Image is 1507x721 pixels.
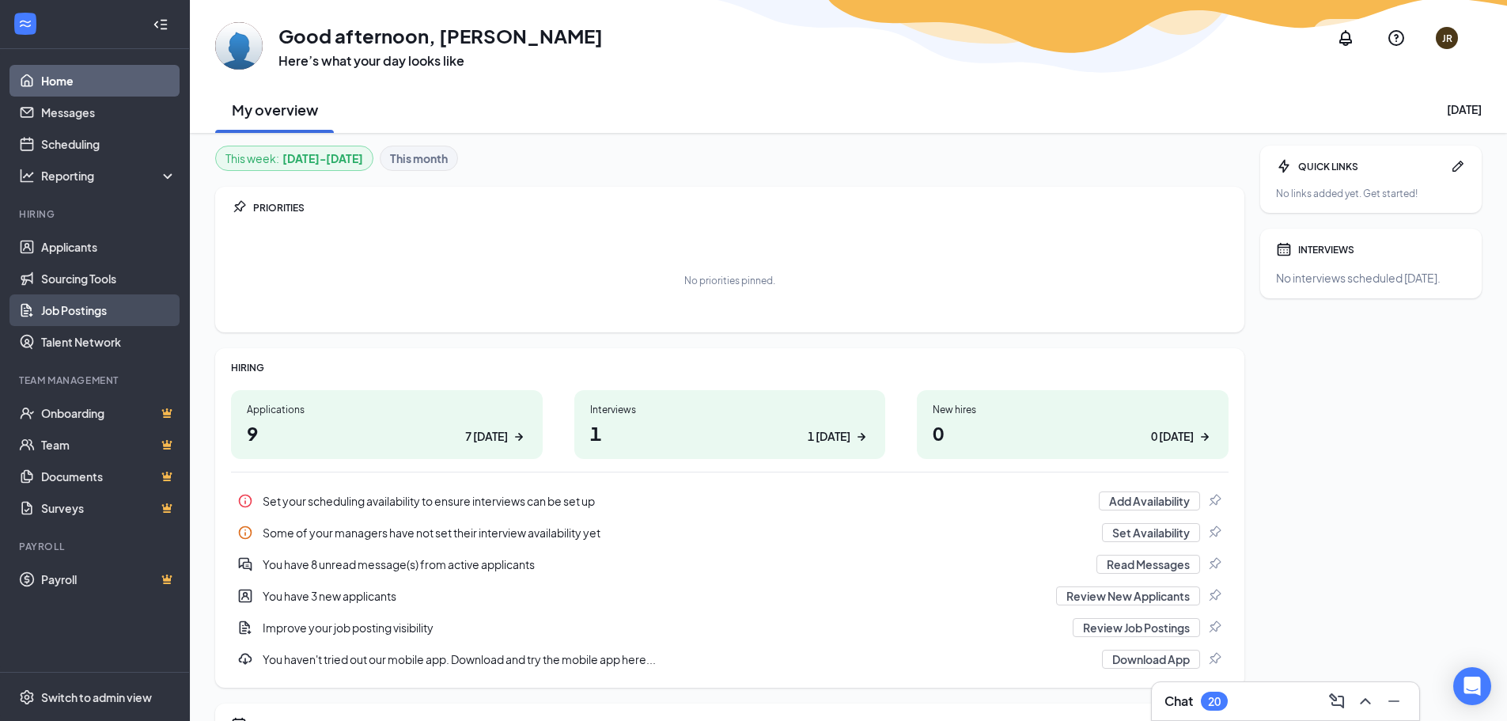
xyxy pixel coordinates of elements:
[1384,692,1403,711] svg: Minimize
[1276,241,1292,257] svg: Calendar
[278,52,603,70] h3: Here’s what your day looks like
[465,428,508,445] div: 7 [DATE]
[1276,158,1292,174] svg: Bolt
[1324,689,1350,714] button: ComposeMessage
[232,100,318,120] h2: My overview
[1151,428,1194,445] div: 0 [DATE]
[41,65,176,97] a: Home
[231,517,1229,548] a: InfoSome of your managers have not set their interview availability yetSet AvailabilityPin
[1450,158,1466,174] svg: Pen
[231,643,1229,675] div: You haven't tried out our mobile app. Download and try the mobile app here...
[263,493,1089,509] div: Set your scheduling availability to ensure interviews can be set up
[574,390,886,459] a: Interviews11 [DATE]ArrowRight
[1206,493,1222,509] svg: Pin
[231,612,1229,643] div: Improve your job posting visibility
[1164,693,1193,710] h3: Chat
[41,564,176,595] a: PayrollCrown
[854,429,869,445] svg: ArrowRight
[231,643,1229,675] a: DownloadYou haven't tried out our mobile app. Download and try the mobile app here...Download AppPin
[247,419,527,446] h1: 9
[215,22,263,70] img: Juan Rodriguez
[1096,555,1200,574] button: Read Messages
[1336,28,1355,47] svg: Notifications
[511,429,527,445] svg: ArrowRight
[590,403,870,416] div: Interviews
[263,588,1047,604] div: You have 3 new applicants
[1442,32,1452,45] div: JR
[1353,689,1378,714] button: ChevronUp
[237,525,253,541] svg: Info
[41,461,176,492] a: DocumentsCrown
[41,397,176,429] a: OnboardingCrown
[17,16,33,32] svg: WorkstreamLogo
[231,612,1229,643] a: DocumentAddImprove your job posting visibilityReview Job PostingsPin
[41,168,177,184] div: Reporting
[1208,695,1221,708] div: 20
[263,525,1092,541] div: Some of your managers have not set their interview availability yet
[41,492,176,524] a: SurveysCrown
[231,517,1229,548] div: Some of your managers have not set their interview availability yet
[247,403,527,416] div: Applications
[278,22,603,49] h1: Good afternoon, [PERSON_NAME]
[41,231,176,263] a: Applicants
[19,207,173,221] div: Hiring
[237,556,253,572] svg: DoubleChatActive
[237,493,253,509] svg: Info
[19,168,35,184] svg: Analysis
[231,390,543,459] a: Applications97 [DATE]ArrowRight
[231,199,247,215] svg: Pin
[253,201,1229,214] div: PRIORITIES
[41,294,176,326] a: Job Postings
[590,419,870,446] h1: 1
[41,97,176,128] a: Messages
[1206,525,1222,541] svg: Pin
[1298,243,1466,256] div: INTERVIEWS
[237,651,253,667] svg: Download
[1387,28,1406,47] svg: QuestionInfo
[231,548,1229,580] div: You have 8 unread message(s) from active applicants
[1453,667,1491,705] div: Open Intercom Messenger
[933,419,1213,446] h1: 0
[1206,556,1222,572] svg: Pin
[917,390,1229,459] a: New hires00 [DATE]ArrowRight
[237,588,253,604] svg: UserEntity
[1206,651,1222,667] svg: Pin
[231,485,1229,517] a: InfoSet your scheduling availability to ensure interviews can be set upAdd AvailabilityPin
[1102,523,1200,542] button: Set Availability
[231,485,1229,517] div: Set your scheduling availability to ensure interviews can be set up
[1102,650,1200,669] button: Download App
[1197,429,1213,445] svg: ArrowRight
[263,556,1087,572] div: You have 8 unread message(s) from active applicants
[1327,692,1346,711] svg: ComposeMessage
[933,403,1213,416] div: New hires
[1298,160,1444,173] div: QUICK LINKS
[153,17,168,32] svg: Collapse
[19,540,173,553] div: Payroll
[19,689,35,705] svg: Settings
[684,274,775,287] div: No priorities pinned.
[41,263,176,294] a: Sourcing Tools
[231,580,1229,612] div: You have 3 new applicants
[263,620,1063,636] div: Improve your job posting visibility
[1447,101,1482,117] div: [DATE]
[1099,491,1200,510] button: Add Availability
[808,428,850,445] div: 1 [DATE]
[1276,187,1466,200] div: No links added yet. Get started!
[19,374,173,387] div: Team Management
[390,150,448,167] b: This month
[1276,270,1466,286] div: No interviews scheduled [DATE].
[237,620,253,636] svg: DocumentAdd
[1356,692,1375,711] svg: ChevronUp
[41,429,176,461] a: TeamCrown
[231,361,1229,374] div: HIRING
[41,326,176,358] a: Talent Network
[1206,620,1222,636] svg: Pin
[41,689,152,705] div: Switch to admin view
[41,128,176,160] a: Scheduling
[1206,588,1222,604] svg: Pin
[231,548,1229,580] a: DoubleChatActiveYou have 8 unread message(s) from active applicantsRead MessagesPin
[1073,618,1200,637] button: Review Job Postings
[263,651,1092,667] div: You haven't tried out our mobile app. Download and try the mobile app here...
[231,580,1229,612] a: UserEntityYou have 3 new applicantsReview New ApplicantsPin
[1381,689,1407,714] button: Minimize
